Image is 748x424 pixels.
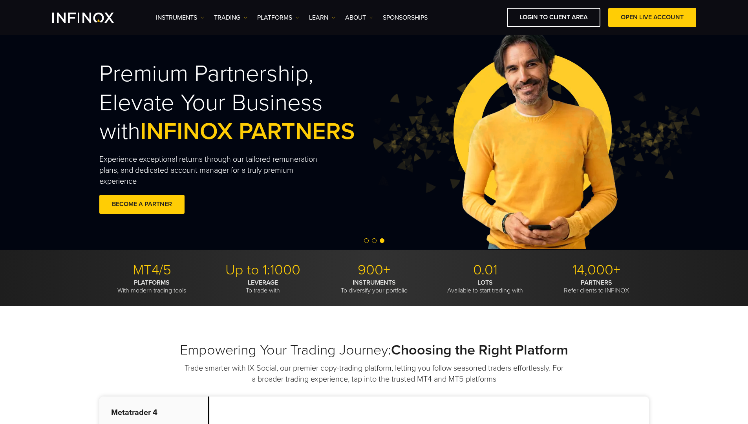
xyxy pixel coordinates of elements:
a: TRADING [214,13,247,22]
strong: INSTRUMENTS [353,279,396,287]
a: Learn [309,13,335,22]
span: INFINOX PARTNERS [140,117,355,146]
p: With modern trading tools [99,279,205,294]
p: Trade smarter with IX Social, our premier copy-trading platform, letting you follow seasoned trad... [184,363,565,385]
span: Go to slide 3 [380,238,384,243]
strong: LOTS [477,279,493,287]
p: Refer clients to INFINOX [544,279,649,294]
a: BECOME A PARTNER [99,195,185,214]
a: ABOUT [345,13,373,22]
span: Go to slide 2 [372,238,377,243]
a: OPEN LIVE ACCOUNT [608,8,696,27]
p: MT4/5 [99,261,205,279]
a: LOGIN TO CLIENT AREA [507,8,600,27]
span: Go to slide 1 [364,238,369,243]
p: 900+ [322,261,427,279]
p: Experience exceptional returns through our tailored remuneration plans, and dedicated account man... [99,154,333,187]
strong: LEVERAGE [248,279,278,287]
a: Instruments [156,13,204,22]
a: PLATFORMS [257,13,299,22]
h2: Premium Partnership, Elevate Your Business with [99,60,391,146]
strong: PARTNERS [581,279,612,287]
p: Available to start trading with [433,279,538,294]
h2: Empowering Your Trading Journey: [99,342,649,359]
p: Up to 1:1000 [210,261,316,279]
p: To trade with [210,279,316,294]
strong: PLATFORMS [134,279,170,287]
a: INFINOX Logo [52,13,132,23]
a: SPONSORSHIPS [383,13,428,22]
strong: Choosing the Right Platform [391,342,568,358]
p: 14,000+ [544,261,649,279]
p: To diversify your portfolio [322,279,427,294]
p: 0.01 [433,261,538,279]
